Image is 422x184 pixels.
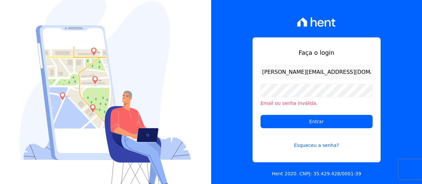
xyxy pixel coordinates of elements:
[272,170,361,177] p: Hent 2020. CNPJ: 35.429.428/0001-39
[261,115,373,128] input: Entrar
[261,48,373,57] h1: Faça o login
[261,100,373,107] li: Email ou senha inválida.
[261,134,373,149] a: Esqueceu a senha?
[261,65,373,78] input: Email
